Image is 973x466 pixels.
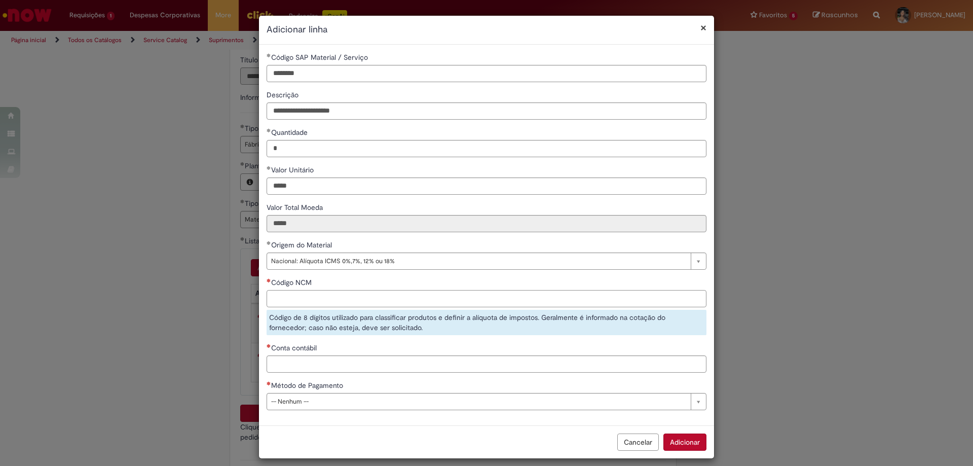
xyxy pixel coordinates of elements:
h2: Adicionar linha [267,23,706,37]
span: Obrigatório Preenchido [267,128,271,132]
input: Quantidade [267,140,706,157]
span: Obrigatório Preenchido [267,53,271,57]
span: Necessários [267,344,271,348]
span: Necessários [267,381,271,385]
span: Obrigatório Preenchido [267,166,271,170]
span: Obrigatório Preenchido [267,241,271,245]
button: Cancelar [617,434,659,451]
input: Código NCM [267,290,706,307]
input: Valor Unitário [267,177,706,195]
span: Nacional: Alíquota ICMS 0%,7%, 12% ou 18% [271,253,686,269]
span: -- Nenhum -- [271,393,686,410]
span: Descrição [267,90,301,99]
input: Valor Total Moeda [267,215,706,232]
div: Código de 8 dígitos utilizado para classificar produtos e definir a alíquota de impostos. Geralme... [267,310,706,335]
span: Somente leitura - Valor Total Moeda [267,203,325,212]
span: Código NCM [271,278,314,287]
span: Quantidade [271,128,310,137]
span: Método de Pagamento [271,381,345,390]
input: Código SAP Material / Serviço [267,65,706,82]
input: Descrição [267,102,706,120]
span: Origem do Material [271,240,334,249]
button: Fechar modal [700,22,706,33]
span: Valor Unitário [271,165,316,174]
span: Conta contábil [271,343,319,352]
span: Necessários [267,278,271,282]
span: Código SAP Material / Serviço [271,53,370,62]
input: Conta contábil [267,355,706,373]
button: Adicionar [663,434,706,451]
